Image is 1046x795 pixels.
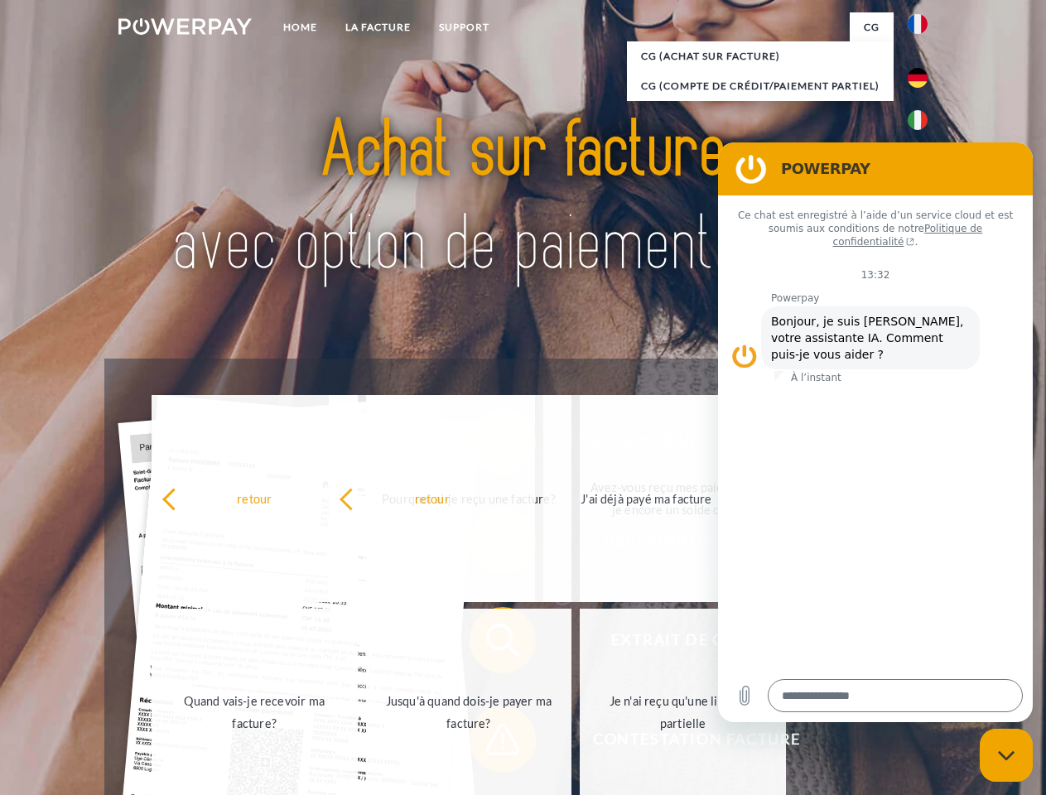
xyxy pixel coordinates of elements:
a: Home [269,12,331,42]
div: retour [339,487,525,509]
img: title-powerpay_fr.svg [158,79,888,317]
a: CG (achat sur facture) [627,41,894,71]
iframe: Fenêtre de messagerie [718,142,1033,722]
img: de [908,68,928,88]
div: Jusqu'à quand dois-je payer ma facture? [376,690,562,735]
div: retour [161,487,348,509]
a: LA FACTURE [331,12,425,42]
a: CG [850,12,894,42]
div: Je n'ai reçu qu'une livraison partielle [590,690,776,735]
div: J'ai déjà payé ma facture [553,487,740,509]
img: fr [908,14,928,34]
a: CG (Compte de crédit/paiement partiel) [627,71,894,101]
iframe: Bouton de lancement de la fenêtre de messagerie, conversation en cours [980,729,1033,782]
img: it [908,110,928,130]
div: Quand vais-je recevoir ma facture? [161,690,348,735]
img: logo-powerpay-white.svg [118,18,252,35]
a: Support [425,12,504,42]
